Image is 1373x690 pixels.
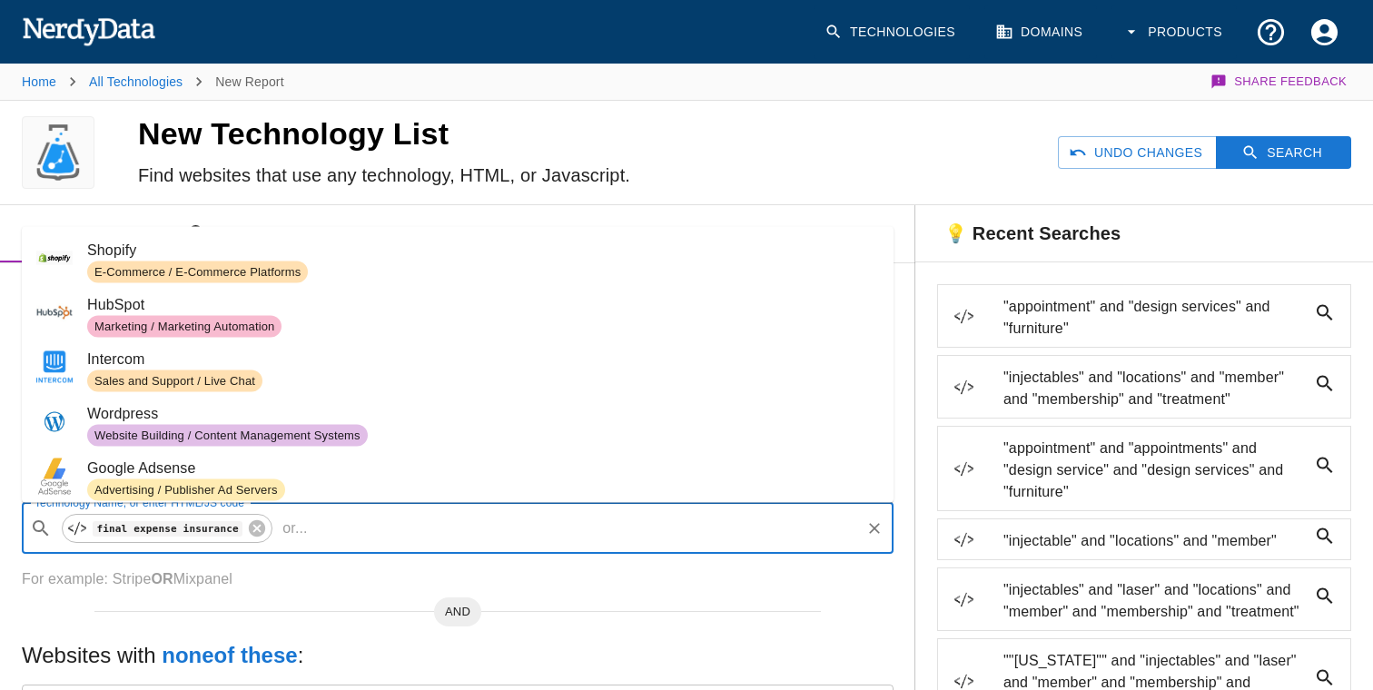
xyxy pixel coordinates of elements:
[915,205,1135,261] h6: 💡 Recent Searches
[87,481,285,498] span: Advertising / Publisher Ad Servers
[984,5,1097,59] a: Domains
[275,517,314,539] p: or ...
[89,74,183,89] a: All Technologies
[1111,5,1237,59] button: Products
[22,641,894,670] h5: Websites with :
[1003,438,1307,503] span: "appointment" and "appointments" and "design service" and "design services" and "furniture"
[138,115,737,153] h4: New Technology List
[814,5,970,59] a: Technologies
[87,458,879,479] span: Google Adsense
[87,427,368,444] span: Website Building / Content Management Systems
[87,240,879,261] span: Shopify
[87,403,879,425] span: Wordpress
[937,426,1351,511] a: "appointment" and "appointments" and "design service" and "design services" and "furniture"
[22,74,56,89] a: Home
[1208,64,1351,100] button: Share Feedback
[138,161,737,190] h6: Find websites that use any technology, HTML, or Javascript.
[22,13,155,49] img: NerdyData.com
[434,603,481,621] span: AND
[1003,579,1307,623] span: "injectables" and "laser" and "locations" and "member" and "membership" and "treatment"
[22,64,284,100] nav: breadcrumb
[162,643,297,667] b: none of these
[458,205,915,262] button: Filters
[87,349,879,370] span: Intercom
[215,73,283,91] p: New Report
[93,521,242,537] code: final expense insurance
[1298,5,1351,59] button: Account Settings
[1058,136,1217,170] button: Undo Changes
[1003,530,1307,552] span: "injectable" and "locations" and "member"
[87,372,262,389] span: Sales and Support / Live Chat
[1003,367,1307,410] span: "injectables" and "locations" and "member" and "membership" and "treatment"
[22,568,894,590] p: For example: Stripe Mixpanel
[937,518,1351,560] a: "injectable" and "locations" and "member"
[937,567,1351,631] a: "injectables" and "laser" and "locations" and "member" and "membership" and "treatment"
[35,495,244,510] label: Technology Name, or enter HTML/JS code
[87,294,879,316] span: HubSpot
[1216,136,1351,170] button: Search
[62,514,272,543] div: final expense insurance
[87,263,308,281] span: E-Commerce / E-Commerce Platforms
[937,355,1351,419] a: "injectables" and "locations" and "member" and "membership" and "treatment"
[87,318,282,335] span: Marketing / Marketing Automation
[1003,296,1307,340] span: "appointment" and "design services" and "furniture"
[1244,5,1298,59] button: Support and Documentation
[937,284,1351,348] a: "appointment" and "design services" and "furniture"
[862,516,887,541] button: Clear
[151,571,173,586] b: OR
[30,116,86,189] img: logo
